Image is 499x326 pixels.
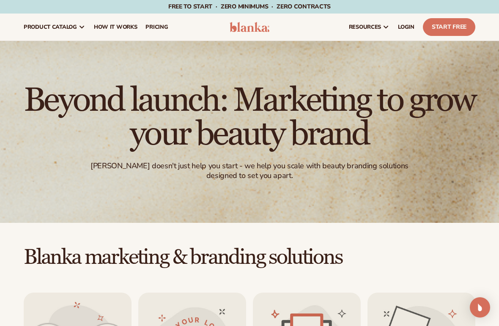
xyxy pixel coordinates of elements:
[398,24,414,30] span: LOGIN
[17,83,482,151] h1: Beyond launch: Marketing to grow your beauty brand
[141,14,172,41] a: pricing
[94,24,137,30] span: How It Works
[349,24,381,30] span: resources
[345,14,394,41] a: resources
[90,14,142,41] a: How It Works
[423,18,475,36] a: Start Free
[88,161,411,181] div: [PERSON_NAME] doesn't just help you start - we help you scale with beauty branding solutions desi...
[24,24,77,30] span: product catalog
[470,297,490,318] div: Open Intercom Messenger
[230,22,269,32] img: logo
[19,14,90,41] a: product catalog
[394,14,419,41] a: LOGIN
[145,24,168,30] span: pricing
[168,3,331,11] span: Free to start · ZERO minimums · ZERO contracts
